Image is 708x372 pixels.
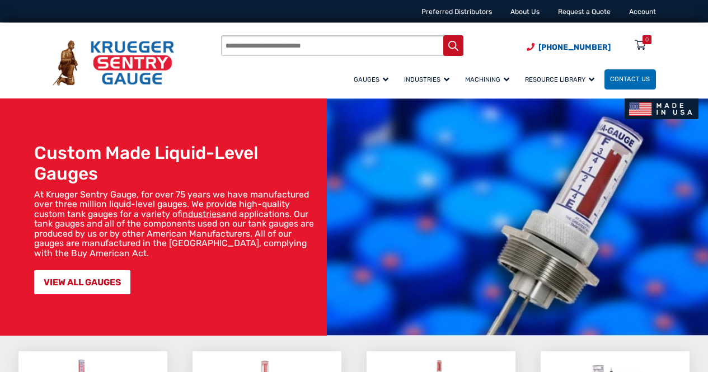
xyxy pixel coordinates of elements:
[182,209,221,219] a: industries
[53,40,174,85] img: Krueger Sentry Gauge
[645,35,649,44] div: 0
[348,68,398,91] a: Gauges
[604,69,656,90] a: Contact Us
[629,8,656,16] a: Account
[354,76,388,83] span: Gauges
[34,143,322,185] h1: Custom Made Liquid-Level Gauges
[538,43,611,52] span: [PHONE_NUMBER]
[519,68,604,91] a: Resource Library
[327,98,708,336] img: bg_hero_bannerksentry
[34,190,322,258] p: At Krueger Sentry Gauge, for over 75 years we have manufactured over three million liquid-level g...
[610,75,650,83] span: Contact Us
[398,68,460,91] a: Industries
[510,8,540,16] a: About Us
[34,270,130,294] a: VIEW ALL GAUGES
[625,98,698,119] img: Made In USA
[421,8,492,16] a: Preferred Distributors
[558,8,611,16] a: Request a Quote
[525,76,594,83] span: Resource Library
[404,76,449,83] span: Industries
[460,68,519,91] a: Machining
[527,41,611,53] a: Phone Number (920) 434-8860
[465,76,509,83] span: Machining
